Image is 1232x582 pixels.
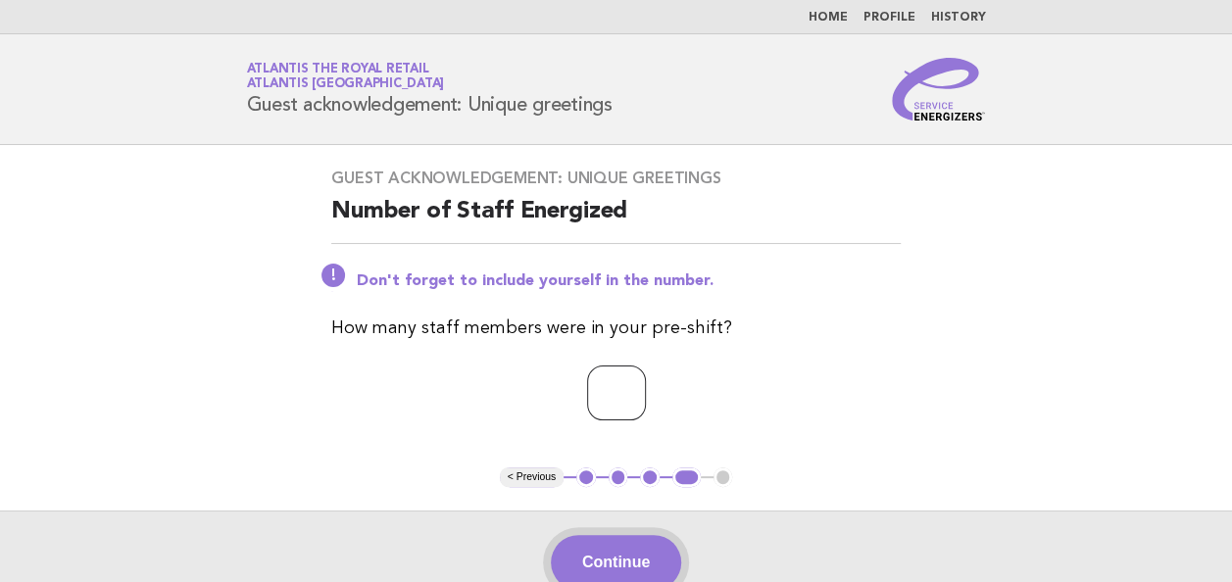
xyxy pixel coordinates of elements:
p: How many staff members were in your pre-shift? [331,315,901,342]
h1: Guest acknowledgement: Unique greetings [247,64,613,115]
h2: Number of Staff Energized [331,196,901,244]
a: Home [809,12,848,24]
a: Profile [863,12,915,24]
p: Don't forget to include yourself in the number. [357,271,901,291]
button: 3 [640,467,660,487]
h3: Guest acknowledgement: Unique greetings [331,169,901,188]
img: Service Energizers [892,58,986,121]
button: < Previous [500,467,564,487]
a: History [931,12,986,24]
button: 4 [672,467,701,487]
a: Atlantis The Royal RetailAtlantis [GEOGRAPHIC_DATA] [247,63,445,90]
button: 2 [609,467,628,487]
span: Atlantis [GEOGRAPHIC_DATA] [247,78,445,91]
button: 1 [576,467,596,487]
